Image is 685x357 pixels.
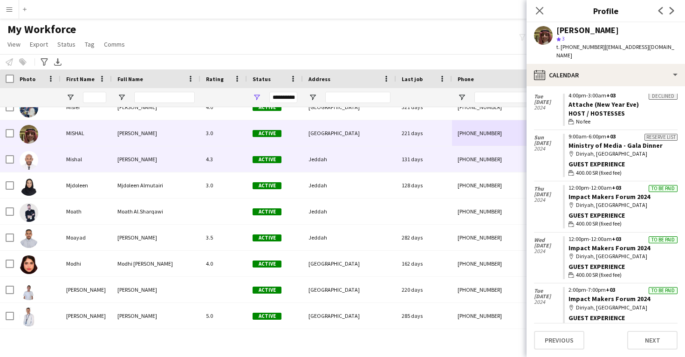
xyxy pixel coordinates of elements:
span: Last job [402,76,423,82]
span: 3 [562,35,565,42]
span: 150.00 SR (fixed fee) [576,322,622,330]
span: View [7,40,21,48]
div: [PHONE_NUMBER] [452,199,571,224]
span: Active [253,208,281,215]
span: [PERSON_NAME] [117,103,157,110]
div: Moath [61,199,112,224]
button: Open Filter Menu [308,93,317,102]
a: Impact Makers Forum 2024 [569,295,650,303]
div: [PHONE_NUMBER] [452,120,571,146]
div: Calendar [527,64,685,86]
span: [DATE] [534,99,563,105]
span: +03 [612,235,621,242]
span: 2024 [534,197,563,203]
div: [PERSON_NAME] [61,303,112,329]
div: Guest Experience [569,262,678,271]
div: [PHONE_NUMBER] [452,277,571,302]
span: Sun [534,135,563,140]
span: t. [PHONE_NUMBER] [556,43,605,50]
span: 400.00 SR (fixed fee) [576,220,622,228]
span: Active [253,287,281,294]
input: First Name Filter Input [83,92,106,103]
span: [PERSON_NAME] [117,312,157,319]
button: Next [627,331,678,350]
div: 162 days [396,251,452,276]
span: [GEOGRAPHIC_DATA] [308,260,360,267]
div: Modhi [61,251,112,276]
div: 3.5 [200,225,247,250]
div: Reserve list [644,134,678,141]
div: MISHAL [61,120,112,146]
div: [PHONE_NUMBER] [452,329,571,355]
div: Diriyah, [GEOGRAPHIC_DATA] [569,201,678,209]
div: 220 days [396,277,452,302]
button: Open Filter Menu [66,93,75,102]
span: First Name [66,76,95,82]
button: Open Filter Menu [117,93,126,102]
h3: Profile [527,5,685,17]
input: Address Filter Input [325,92,390,103]
div: 3.0 [200,172,247,198]
a: Comms [100,38,129,50]
div: Guest Experience [569,314,678,322]
div: 285 days [396,303,452,329]
span: Mjdoleen Almutairi [117,182,163,189]
span: +03 [606,286,615,293]
div: [PERSON_NAME] [556,26,619,34]
div: 12:00pm-12:00am [569,236,678,242]
div: To be paid [649,287,678,294]
div: Moayad [61,225,112,250]
div: Mishal [61,146,112,172]
span: Jeddah [308,156,327,163]
span: Wed [534,237,563,243]
span: Modhi [PERSON_NAME] [117,260,173,267]
span: Status [253,76,271,82]
div: [PHONE_NUMBER] [452,146,571,172]
span: 2024 [534,105,563,110]
a: Tag [81,38,98,50]
span: Jeddah [308,208,327,215]
img: Mjdoleen Almutairi [20,177,38,196]
div: 4:00pm-3:00am [569,93,678,98]
div: 3.0 [200,120,247,146]
span: [DATE] [534,243,563,248]
img: Mohamad Mouawieh [20,281,38,300]
div: Guest Experience [569,211,678,220]
img: Mishal Saleh [20,151,38,170]
span: [PERSON_NAME] [117,130,157,137]
a: Status [54,38,79,50]
div: [PHONE_NUMBER] [452,251,571,276]
div: 5.0 [200,303,247,329]
span: +03 [606,133,616,140]
span: Jeddah [308,182,327,189]
div: To be paid [649,185,678,192]
button: Previous [534,331,584,350]
span: Active [253,182,281,189]
div: 221 days [396,120,452,146]
span: [PERSON_NAME] [117,156,157,163]
a: Export [26,38,52,50]
span: Tue [534,94,563,99]
span: Status [57,40,75,48]
span: Photo [20,76,35,82]
span: Moath Al.Sharqawi [117,208,163,215]
div: Mjdoleen [61,172,112,198]
span: [GEOGRAPHIC_DATA] [308,130,360,137]
div: [PERSON_NAME] [61,329,112,355]
a: Impact Makers Forum 2024 [569,192,650,201]
img: Mohamed Alsabbagh [20,308,38,326]
span: Active [253,156,281,163]
span: Thu [534,186,563,192]
div: 321 days [396,94,452,120]
div: [PHONE_NUMBER] [452,94,571,120]
span: 400.00 SR (fixed fee) [576,271,622,279]
div: Diriyah, [GEOGRAPHIC_DATA] [569,252,678,261]
div: Diriyah, [GEOGRAPHIC_DATA] [569,303,678,312]
span: [DATE] [534,192,563,197]
img: Modhi Albaqami [20,255,38,274]
span: Rating [206,76,224,82]
div: 128 days [396,172,452,198]
span: Jeddah [308,234,327,241]
span: Export [30,40,48,48]
span: Comms [104,40,125,48]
